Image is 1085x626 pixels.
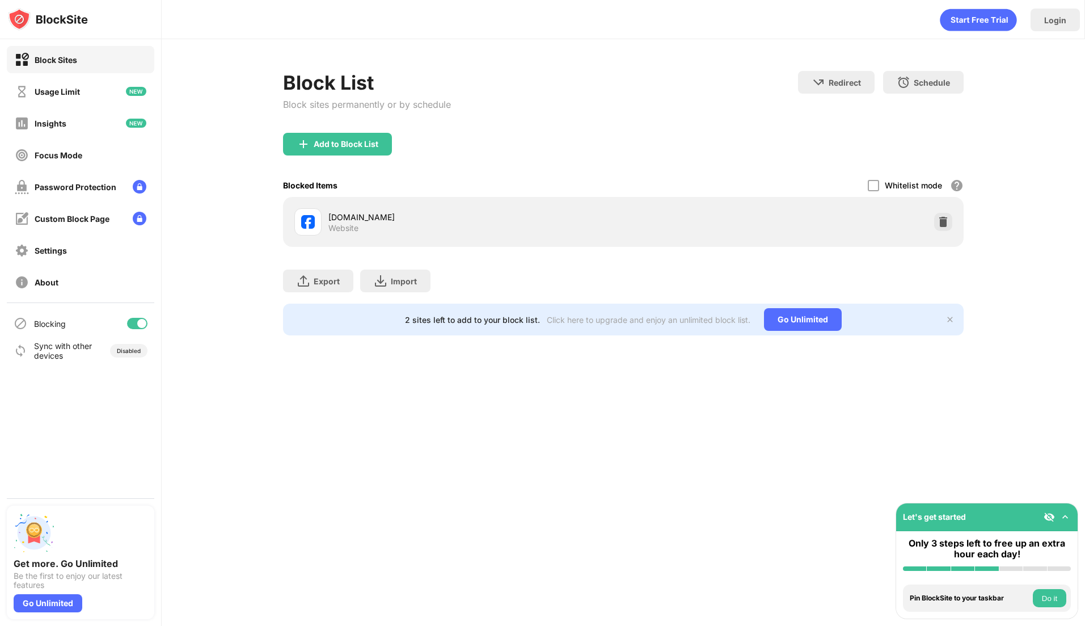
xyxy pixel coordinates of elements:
img: sync-icon.svg [14,344,27,358]
div: Go Unlimited [14,594,82,612]
img: eye-not-visible.svg [1044,511,1055,523]
div: Sync with other devices [34,341,92,360]
div: Block List [283,71,451,94]
div: Block Sites [35,55,77,65]
div: Blocking [34,319,66,329]
img: time-usage-off.svg [15,85,29,99]
img: new-icon.svg [126,119,146,128]
div: Focus Mode [35,150,82,160]
img: password-protection-off.svg [15,180,29,194]
div: Settings [35,246,67,255]
div: Custom Block Page [35,214,109,224]
div: About [35,278,58,287]
img: customize-block-page-off.svg [15,212,29,226]
div: 2 sites left to add to your block list. [405,315,540,325]
img: blocking-icon.svg [14,317,27,330]
div: Add to Block List [314,140,378,149]
div: Pin BlockSite to your taskbar [910,594,1030,602]
div: Website [328,223,358,233]
div: Get more. Go Unlimited [14,558,147,569]
img: x-button.svg [945,315,955,324]
button: Do it [1033,589,1066,607]
img: insights-off.svg [15,116,29,131]
div: Disabled [117,347,141,354]
div: Only 3 steps left to free up an extra hour each day! [903,538,1071,560]
div: Go Unlimited [764,308,842,331]
div: Insights [35,119,66,128]
div: [DOMAIN_NAME] [328,211,623,223]
img: logo-blocksite.svg [8,8,88,31]
img: lock-menu.svg [133,180,146,194]
div: Password Protection [35,182,116,192]
img: about-off.svg [15,275,29,289]
img: settings-off.svg [15,243,29,258]
div: Click here to upgrade and enjoy an unlimited block list. [547,315,750,325]
div: Blocked Items [283,180,337,190]
img: push-unlimited.svg [14,512,54,553]
div: Let's get started [903,512,966,522]
img: block-on.svg [15,53,29,67]
img: focus-off.svg [15,148,29,162]
img: lock-menu.svg [133,212,146,225]
div: Usage Limit [35,87,80,96]
div: Import [391,276,417,286]
div: Redirect [829,78,861,87]
div: Schedule [914,78,950,87]
img: favicons [301,215,315,229]
div: animation [940,9,1017,31]
div: Export [314,276,340,286]
div: Be the first to enjoy our latest features [14,572,147,590]
div: Login [1044,15,1066,25]
img: new-icon.svg [126,87,146,96]
div: Whitelist mode [885,180,942,190]
div: Block sites permanently or by schedule [283,99,451,110]
img: omni-setup-toggle.svg [1059,511,1071,523]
